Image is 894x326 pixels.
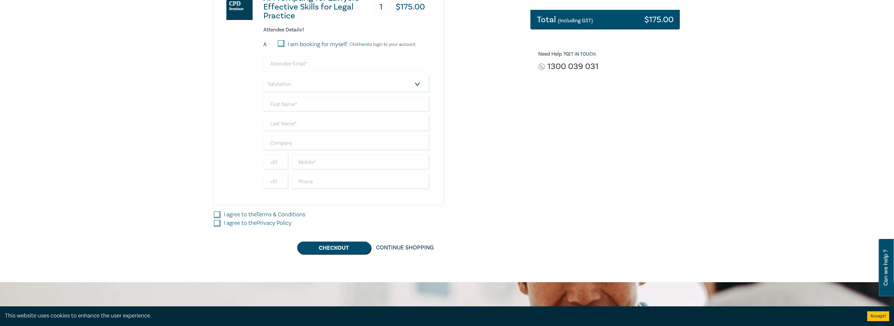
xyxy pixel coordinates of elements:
button: Accept cookies [867,311,889,321]
input: +61 [263,154,289,170]
a: Continue Shopping [371,242,439,254]
input: +61 [263,174,289,190]
a: Get in touch [565,51,596,57]
small: (Including GST) [558,17,593,24]
a: 1300 039 031 [547,62,599,71]
small: 1 [269,42,270,47]
label: I am booking for myself. [288,40,348,49]
a: Terms & Conditions [256,211,305,218]
input: Company [263,135,430,151]
h3: $ 175.00 [644,15,673,24]
div: This website uses cookies to enhance the user experience. [5,312,857,320]
a: here [359,42,368,47]
h6: Attendee Details 1 [263,27,430,33]
input: Attendee Email* [263,56,430,72]
label: I agree to the [224,219,292,227]
input: Mobile* [292,154,430,170]
p: Click to login to your account. [348,42,416,47]
label: I agree to the [224,210,305,219]
h3: Total [537,15,593,24]
h6: Need Help ? . [538,51,675,58]
input: Last Name* [263,116,430,132]
span: Can we help ? [883,243,889,293]
a: Privacy Policy [257,219,292,227]
button: Checkout [297,242,371,254]
input: Phone [292,174,430,190]
input: First Name* [263,97,430,112]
